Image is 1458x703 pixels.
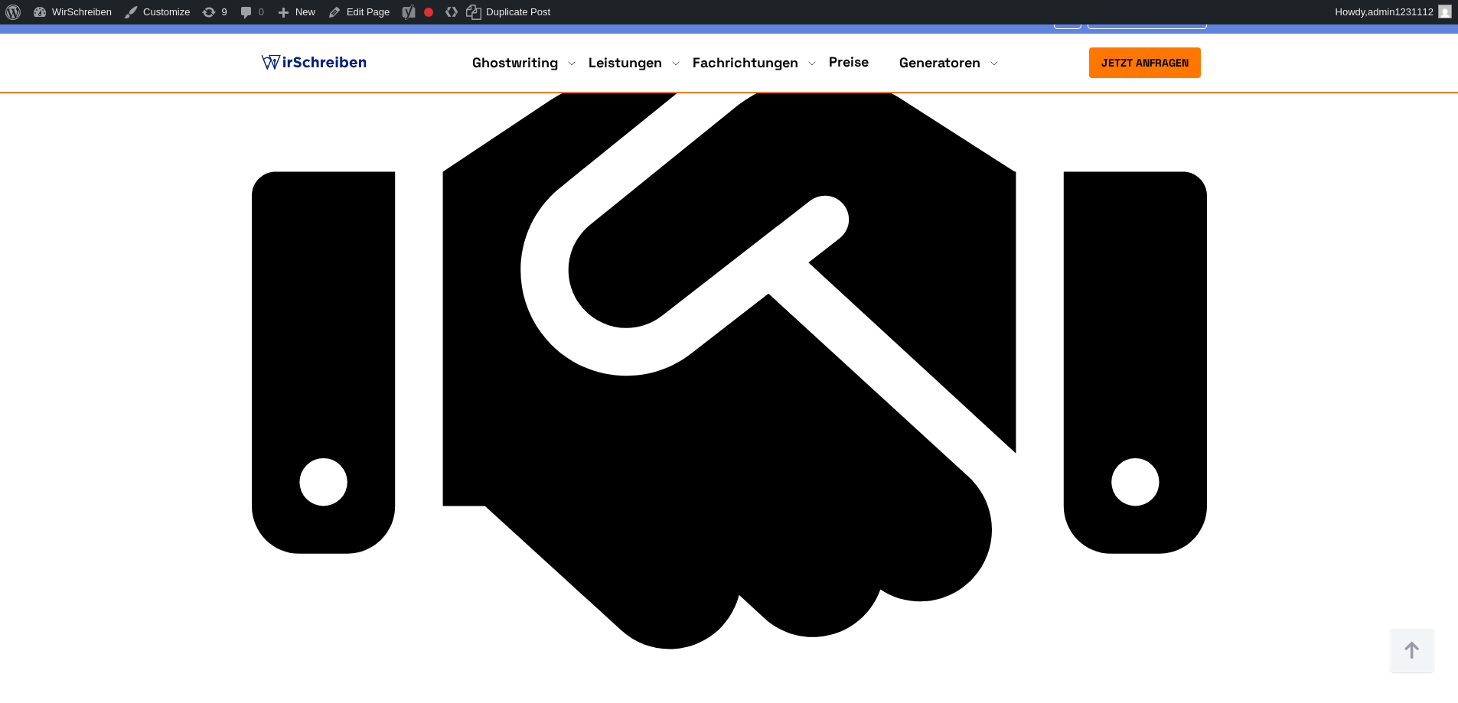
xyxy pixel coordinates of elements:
a: Generatoren [899,54,980,72]
div: Focus keyphrase not set [424,8,433,17]
a: Preise [829,53,869,70]
button: Jetzt anfragen [1089,47,1201,78]
span: admin1231112 [1368,6,1434,18]
a: Leistungen [589,54,662,72]
a: Fachrichtungen [693,54,798,72]
img: logo ghostwriter-österreich [258,51,370,74]
a: Ghostwriting [472,54,558,72]
img: button top [1389,628,1435,674]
